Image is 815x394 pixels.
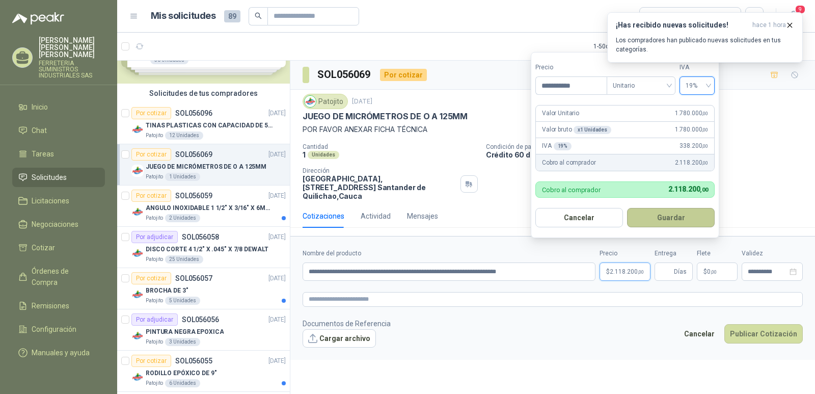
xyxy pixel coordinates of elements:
[752,21,786,30] span: hace 1 hora
[165,379,200,387] div: 6 Unidades
[146,369,216,378] p: RODILLO EPÓXICO DE 9"
[12,296,105,316] a: Remisiones
[117,268,290,309] a: Por cotizarSOL056057[DATE] Company LogoBROCHA DE 3"Patojito5 Unidades
[117,186,290,227] a: Por cotizarSOL056059[DATE] Company LogoANGULO INOXIDABLE 1 1/2" X 3/16" X 6MTSPatojito2 Unidades
[646,11,667,22] div: Todas
[32,266,95,288] span: Órdenes de Compra
[12,168,105,187] a: Solicitudes
[697,262,738,281] p: $ 0,00
[131,330,144,342] img: Company Logo
[303,143,478,150] p: Cantidad
[32,101,48,113] span: Inicio
[317,67,372,83] h3: SOL056069
[131,231,178,243] div: Por adjudicar
[361,211,391,222] div: Actividad
[742,249,803,258] label: Validez
[12,12,64,24] img: Logo peakr
[702,127,708,133] span: ,00
[224,10,240,22] span: 89
[131,355,171,367] div: Por cotizar
[407,211,438,222] div: Mensajes
[146,379,163,387] p: Patojito
[165,297,200,305] div: 5 Unidades
[151,9,216,23] h1: Mis solicitudes
[117,309,290,351] a: Por adjudicarSOL056056[DATE] Company LogoPINTURA NEGRA EPOXICAPatojito3 Unidades
[303,111,468,122] p: JUEGO DE MICRÓMETROS DE O A 125MM
[32,148,54,160] span: Tareas
[303,174,456,200] p: [GEOGRAPHIC_DATA], [STREET_ADDRESS] Santander de Quilichao , Cauca
[600,262,650,281] p: $2.118.200,00
[39,60,105,78] p: FERRETERIA SUMINISTROS INDUSTRIALES SAS
[165,132,203,140] div: 12 Unidades
[303,249,595,258] label: Nombre del producto
[268,232,286,242] p: [DATE]
[674,263,687,280] span: Días
[165,173,200,181] div: 1 Unidades
[305,96,316,107] img: Company Logo
[593,38,653,55] div: 1 - 50 de 67
[12,320,105,339] a: Configuración
[700,187,708,193] span: ,00
[380,69,427,81] div: Por cotizar
[675,125,708,135] span: 1.780.000
[146,173,163,181] p: Patojito
[175,357,212,364] p: SOL056055
[32,347,90,358] span: Manuales y ayuda
[303,150,306,159] p: 1
[146,132,163,140] p: Patojito
[607,12,803,63] button: ¡Has recibido nuevas solicitudes!hace 1 hora Los compradores han publicado nuevas solicitudes en ...
[613,78,669,93] span: Unitario
[680,141,708,151] span: 338.200
[12,238,105,257] a: Cotizar
[117,351,290,392] a: Por cotizarSOL056055[DATE] Company LogoRODILLO EPÓXICO DE 9"Patojito6 Unidades
[702,143,708,149] span: ,00
[146,297,163,305] p: Patojito
[268,356,286,366] p: [DATE]
[535,208,623,227] button: Cancelar
[303,329,376,348] button: Cargar archivo
[702,111,708,116] span: ,00
[117,103,290,144] a: Por cotizarSOL056096[DATE] Company LogoTINAS PLASTICAS CON CAPACIDAD DE 50 KGPatojito12 Unidades
[117,144,290,186] a: Por cotizarSOL056069[DATE] Company LogoJUEGO DE MICRÓMETROS DE O A 125MMPatojito1 Unidades
[542,109,579,118] p: Valor Unitario
[131,165,144,177] img: Company Logo
[268,274,286,283] p: [DATE]
[146,121,273,130] p: TINAS PLASTICAS CON CAPACIDAD DE 50 KG
[268,150,286,160] p: [DATE]
[675,109,708,118] span: 1.780.000
[12,261,105,292] a: Órdenes de Compra
[32,219,78,230] span: Negociaciones
[32,242,55,253] span: Cotizar
[678,324,720,344] button: Cancelar
[702,160,708,166] span: ,00
[146,327,224,337] p: PINTURA NEGRA EPOXICA
[12,191,105,211] a: Licitaciones
[32,125,47,136] span: Chat
[175,110,212,117] p: SOL056096
[12,343,105,362] a: Manuales y ayuda
[175,192,212,199] p: SOL056059
[117,84,290,103] div: Solicitudes de tus compradores
[707,269,717,275] span: 0
[486,150,811,159] p: Crédito 60 días
[686,78,709,93] span: 19%
[146,162,266,172] p: JUEGO DE MICRÓMETROS DE O A 125MM
[182,316,219,323] p: SOL056056
[131,148,171,161] div: Por cotizar
[131,272,171,284] div: Por cotizar
[255,12,262,19] span: search
[146,338,163,346] p: Patojito
[165,214,200,222] div: 2 Unidades
[303,167,456,174] p: Dirección
[32,172,67,183] span: Solicitudes
[146,245,268,254] p: DISCO CORTE 4 1/2" X .045" X 7/8 DEWALT
[554,142,572,150] div: 19 %
[703,269,707,275] span: $
[131,313,178,326] div: Por adjudicar
[165,338,200,346] div: 3 Unidades
[574,126,611,134] div: x 1 Unidades
[268,315,286,325] p: [DATE]
[655,249,693,258] label: Entrega
[131,190,171,202] div: Por cotizar
[12,121,105,140] a: Chat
